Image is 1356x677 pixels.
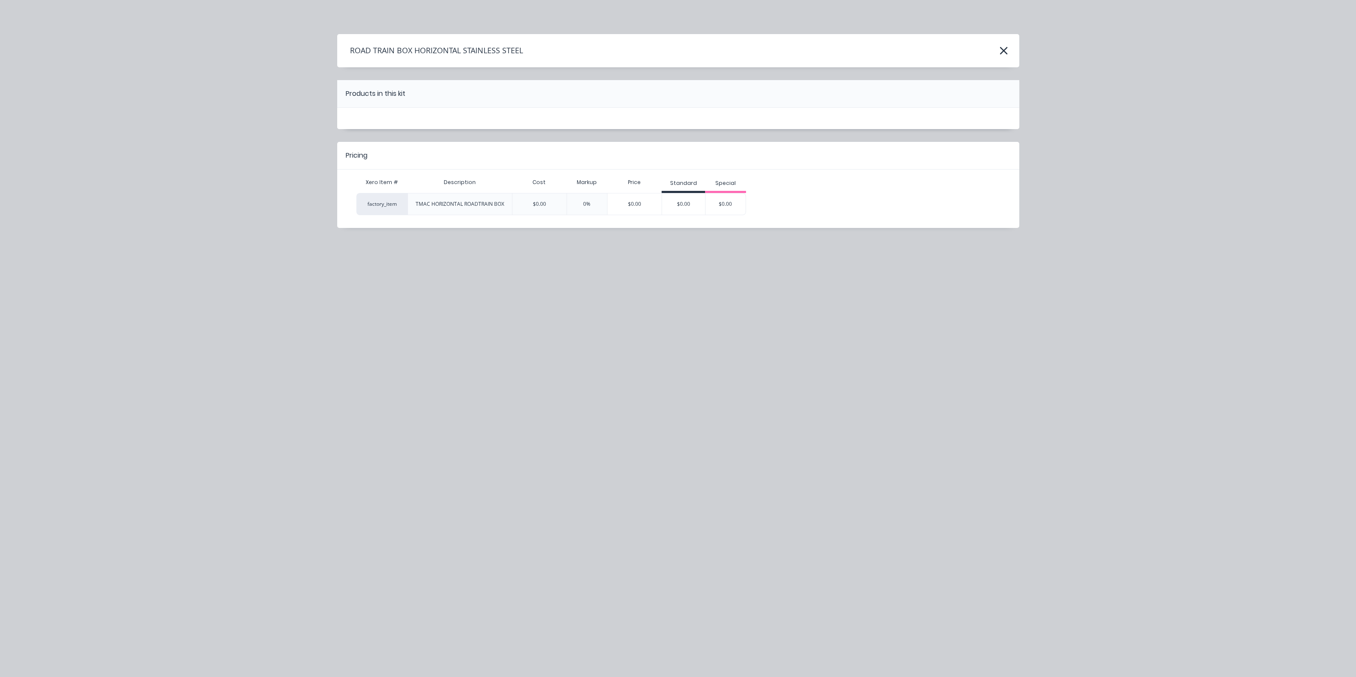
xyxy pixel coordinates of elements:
div: factory_item [356,193,408,215]
div: $0.00 [607,193,662,215]
div: $0.00 [705,193,746,215]
div: Pricing [346,150,367,161]
div: Cost [512,174,567,191]
div: Standard [670,179,697,187]
div: TMAC HORIZONTAL ROADTRAIN BOX [416,200,504,208]
div: Description [437,172,483,193]
div: Products in this kit [346,89,405,99]
h4: ROAD TRAIN BOX HORIZONTAL STAINLESS STEEL [337,43,523,59]
div: Special [715,179,736,187]
div: Xero Item # [356,174,408,191]
div: $0.00 [662,193,705,215]
div: 0% [567,193,607,215]
div: $0.00 [512,193,567,215]
div: Price [607,174,662,191]
div: Markup [567,174,607,191]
